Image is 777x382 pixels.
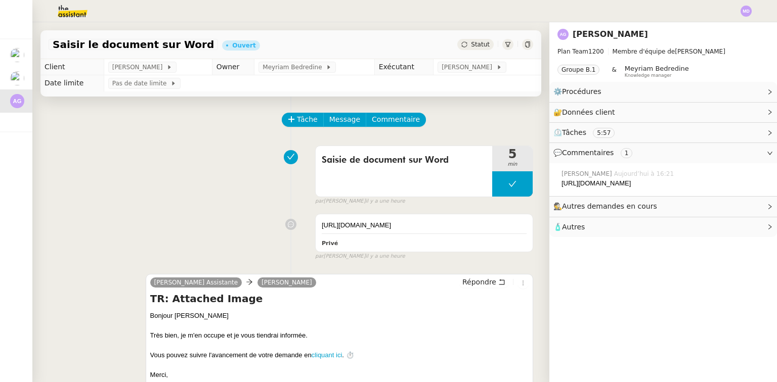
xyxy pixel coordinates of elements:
span: 🔐 [553,107,619,118]
span: Autres demandes en cours [562,202,657,210]
span: [PERSON_NAME] [112,62,166,72]
a: cliquant ici [312,351,342,359]
td: Date limite [40,75,104,91]
div: ⚙️Procédures [549,82,777,102]
a: [PERSON_NAME] [257,278,316,287]
span: Membre d'équipe de [613,48,675,55]
span: [PERSON_NAME] [557,46,769,57]
span: min [492,160,533,169]
div: 💬Commentaires 1 [549,143,777,163]
span: ⚙️ [553,86,606,98]
button: Commentaire [366,113,426,127]
img: svg [10,94,24,108]
span: Aujourd’hui à 16:21 [614,169,676,178]
span: Meyriam Bedredine [263,62,326,72]
span: Saisir le document sur Word [53,39,214,50]
h4: TR: Attached Image [150,292,529,306]
span: Tâche [297,114,318,125]
div: 🧴Autres [549,217,777,237]
span: Meyriam Bedredine [625,65,689,72]
td: Client [40,59,104,75]
td: Exécutant [374,59,434,75]
nz-tag: 5:57 [593,128,615,138]
small: [PERSON_NAME] [315,197,405,206]
td: Owner [212,59,254,75]
span: par [315,252,324,261]
span: il y a une heure [366,197,405,206]
span: 🕵️ [553,202,662,210]
small: [PERSON_NAME] [315,252,405,261]
span: Procédures [562,87,601,96]
span: il y a une heure [366,252,405,261]
span: Statut [471,41,490,48]
button: Répondre [459,276,509,288]
app-user-label: Knowledge manager [625,65,689,78]
div: 🕵️Autres demandes en cours [549,197,777,216]
span: Knowledge manager [625,73,672,78]
span: Message [329,114,360,125]
div: ⏲️Tâches 5:57 [549,123,777,142]
span: 🧴 [553,223,585,231]
span: [PERSON_NAME] [562,169,614,178]
a: [PERSON_NAME] Assistante [150,278,242,287]
div: Ouvert [232,42,255,49]
span: Données client [562,108,615,116]
div: 🔐Données client [549,103,777,122]
div: [URL][DOMAIN_NAME] [322,220,527,230]
button: Tâche [282,113,324,127]
span: Pas de date limite [112,78,170,88]
img: svg [557,29,569,40]
span: 💬 [553,149,636,157]
span: Répondre [462,277,496,287]
span: Autres [562,223,585,231]
span: ⏲️ [553,128,623,136]
div: Très bien, je m'en occupe et je vous tiendrai informée. [150,330,529,341]
nz-tag: Groupe B.1 [557,65,599,75]
div: [URL][DOMAIN_NAME] [562,178,769,188]
b: Privé [322,240,338,247]
img: svg [741,6,752,17]
a: [PERSON_NAME] [573,29,648,39]
span: Saisie de document sur Word [322,153,486,168]
div: Merci, [150,370,529,380]
span: Tâches [562,128,586,136]
img: users%2F9mvJqJUvllffspLsQzytnd0Nt4c2%2Favatar%2F82da88e3-d90d-4e39-b37d-dcb7941179ae [10,48,24,62]
span: Commentaires [562,149,614,157]
span: Plan Team [557,48,588,55]
span: Commentaire [372,114,420,125]
span: 5 [492,148,533,160]
img: users%2F9mvJqJUvllffspLsQzytnd0Nt4c2%2Favatar%2F82da88e3-d90d-4e39-b37d-dcb7941179ae [10,71,24,85]
div: Vous pouvez suivre l'avancement de votre demande en . ⏱️ [150,350,529,360]
span: & [612,65,616,78]
span: 1200 [588,48,604,55]
span: [PERSON_NAME] [442,62,496,72]
nz-tag: 1 [621,148,633,158]
button: Message [323,113,366,127]
span: par [315,197,324,206]
div: Bonjour [PERSON_NAME] [150,311,529,321]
